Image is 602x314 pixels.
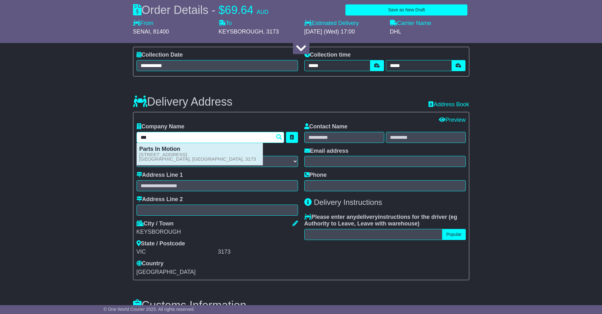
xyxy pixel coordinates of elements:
span: © One World Courier 2025. All rights reserved. [104,307,195,312]
label: Collection Date [137,52,183,58]
label: Phone [304,172,327,179]
a: Address Book [429,101,469,108]
label: Collection time [304,52,351,58]
label: Country [137,260,164,267]
h3: Delivery Address [133,95,233,108]
label: City / Town [137,220,174,227]
label: Please enter any instructions for the driver ( ) [304,214,466,227]
label: Company Name [137,123,185,130]
div: Order Details - [133,3,269,17]
span: 69.64 [225,3,253,16]
span: eg Authority to Leave, Leave with warehouse [304,214,457,227]
div: 3173 [218,249,298,256]
h3: Customs Information [133,299,469,312]
span: , 81400 [150,28,169,35]
span: [GEOGRAPHIC_DATA] [137,269,196,275]
strong: Parts In Motion [139,146,180,152]
label: Address Line 1 [137,172,183,179]
div: [DATE] (Wed) 17:00 [304,28,384,35]
span: $ [219,3,225,16]
div: DHL [390,28,469,35]
a: Preview [439,117,465,123]
div: KEYSBOROUGH [137,229,298,236]
span: Delivery Instructions [314,198,382,206]
span: delivery [356,214,378,220]
span: AUD [257,9,269,15]
span: SENAI [133,28,150,35]
span: , 3173 [263,28,279,35]
span: KEYSBOROUGH [219,28,263,35]
label: From [133,20,154,27]
label: Estimated Delivery [304,20,384,27]
label: State / Postcode [137,240,185,247]
label: Email address [304,148,349,155]
label: To [219,20,232,27]
label: Address Line 2 [137,196,183,203]
button: Save as New Draft [345,4,467,15]
button: Popular [442,229,465,240]
label: Contact Name [304,123,348,130]
div: VIC [137,249,216,256]
label: Carrier Name [390,20,431,27]
small: [STREET_ADDRESS] [GEOGRAPHIC_DATA], [GEOGRAPHIC_DATA], 3173 [139,152,256,161]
